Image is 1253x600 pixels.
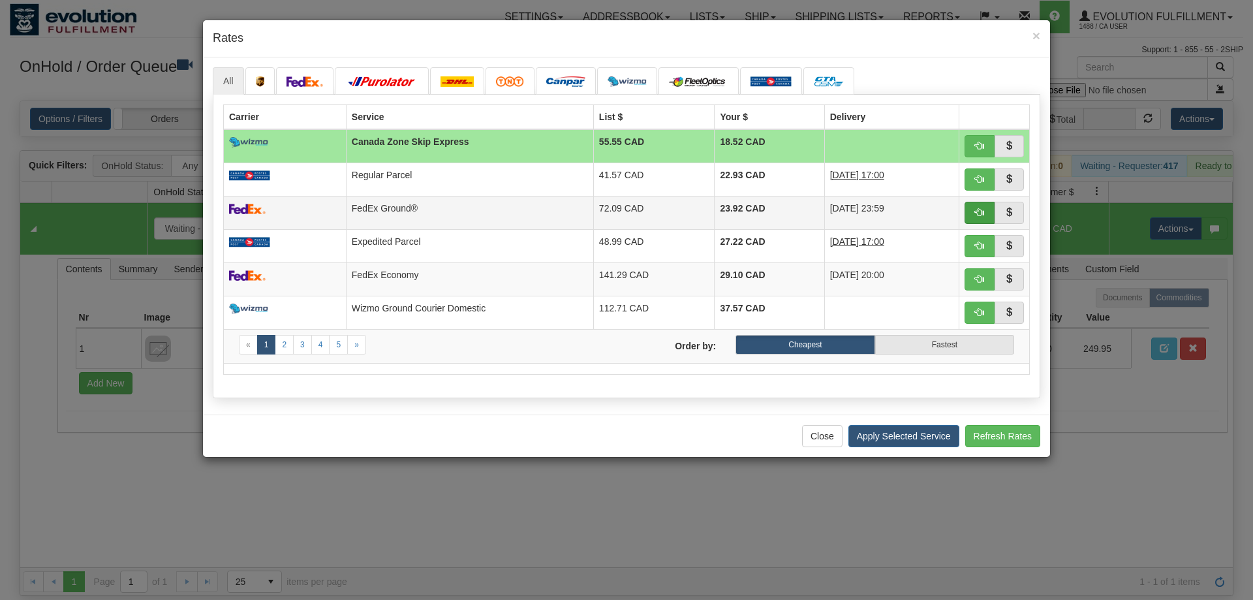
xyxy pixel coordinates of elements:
[229,204,266,214] img: FedEx.png
[750,76,792,87] img: Canada_post.png
[346,229,593,262] td: Expedited Parcel
[329,335,348,355] a: 5
[229,304,268,314] img: wizmo.png
[802,425,843,447] button: Close
[257,335,276,355] a: 1
[875,335,1014,355] label: Fastest
[715,296,824,329] td: 37.57 CAD
[239,335,258,355] a: Previous
[848,425,959,447] button: Apply Selected Service
[830,236,884,247] span: [DATE] 17:00
[229,170,270,181] img: Canada_post.png
[593,229,715,262] td: 48.99 CAD
[715,163,824,196] td: 22.93 CAD
[293,335,312,355] a: 3
[286,76,323,87] img: FedEx.png
[830,203,884,213] span: [DATE] 23:59
[1032,29,1040,42] button: Close
[311,335,330,355] a: 4
[735,335,874,355] label: Cheapest
[608,76,647,87] img: wizmo.png
[246,340,251,349] span: «
[824,229,959,262] td: 8 Days
[229,237,270,247] img: Canada_post.png
[965,425,1040,447] button: Refresh Rates
[496,76,524,87] img: tnt.png
[1032,28,1040,43] span: ×
[715,129,824,163] td: 18.52 CAD
[626,335,726,353] label: Order by:
[715,196,824,229] td: 23.92 CAD
[256,76,265,87] img: ups.png
[715,104,824,129] th: Your $
[354,340,359,349] span: »
[593,196,715,229] td: 72.09 CAD
[830,270,884,280] span: [DATE] 20:00
[830,170,884,180] span: [DATE] 17:00
[441,76,474,87] img: dhl.png
[715,229,824,262] td: 27.22 CAD
[345,76,418,87] img: purolator.png
[346,296,593,329] td: Wizmo Ground Courier Domestic
[669,76,728,87] img: CarrierLogo_10182.png
[593,262,715,296] td: 141.29 CAD
[715,262,824,296] td: 29.10 CAD
[346,129,593,163] td: Canada Zone Skip Express
[814,76,844,87] img: CarrierLogo_10191.png
[347,335,366,355] a: Next
[593,104,715,129] th: List $
[824,104,959,129] th: Delivery
[824,163,959,196] td: 10 Days
[593,129,715,163] td: 55.55 CAD
[224,104,347,129] th: Carrier
[593,296,715,329] td: 112.71 CAD
[593,163,715,196] td: 41.57 CAD
[346,163,593,196] td: Regular Parcel
[275,335,294,355] a: 2
[346,196,593,229] td: FedEx Ground®
[346,262,593,296] td: FedEx Economy
[229,270,266,281] img: FedEx.png
[213,30,1040,47] h4: Rates
[546,76,585,87] img: campar.png
[213,67,244,95] a: All
[346,104,593,129] th: Service
[229,137,268,148] img: wizmo.png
